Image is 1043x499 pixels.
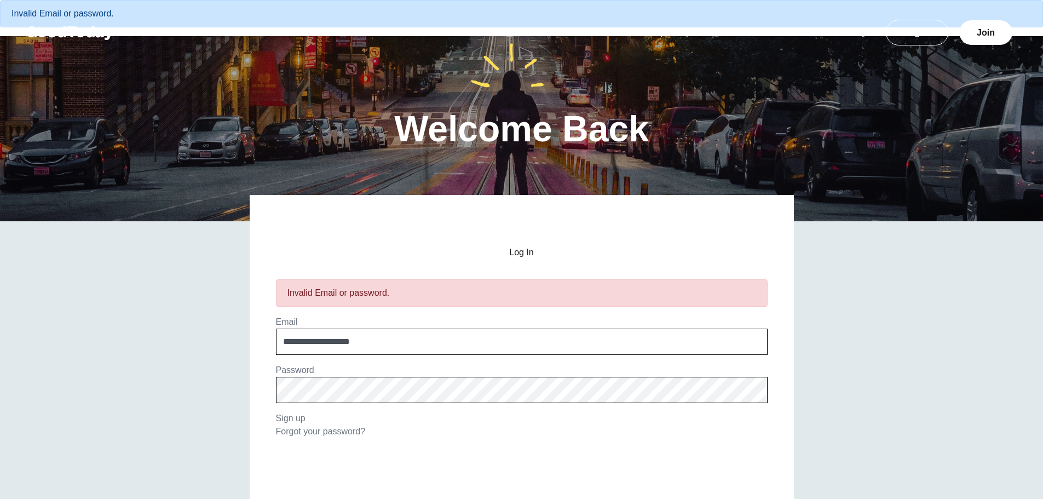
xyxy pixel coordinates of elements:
[276,427,366,436] a: Forgot your password?
[276,365,314,375] label: Password
[886,20,948,45] a: Log In
[276,317,298,326] label: Email
[959,20,1012,45] a: Join
[276,414,306,423] a: Sign up
[276,248,768,257] h2: Log In
[26,26,114,40] img: GoodToday
[835,28,879,37] a: FAQ
[781,28,833,37] a: Teams
[394,111,649,147] h1: Welcome Back
[287,286,756,300] div: Invalid Email or password.
[729,28,778,37] a: About
[647,28,729,37] a: [DATE] Cause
